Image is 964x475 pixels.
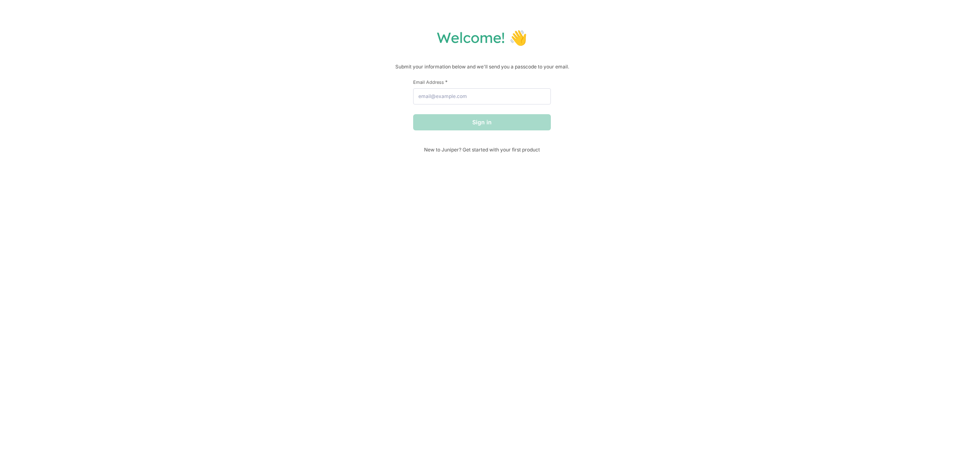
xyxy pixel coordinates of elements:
p: Submit your information below and we'll send you a passcode to your email. [8,63,956,71]
span: New to Juniper? Get started with your first product [413,147,551,153]
input: email@example.com [413,88,551,104]
span: This field is required. [445,79,448,85]
label: Email Address [413,79,551,85]
h1: Welcome! 👋 [8,28,956,47]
